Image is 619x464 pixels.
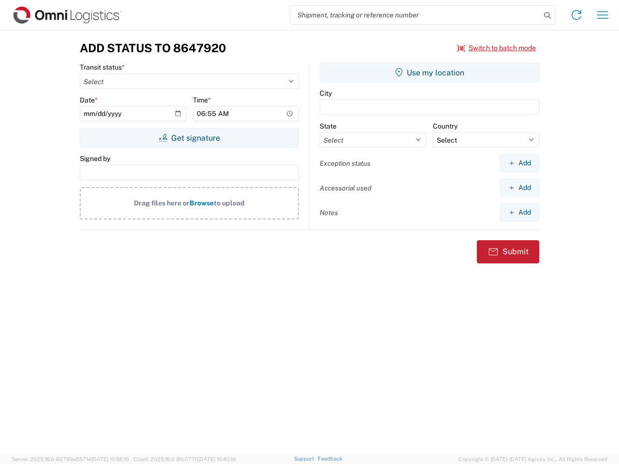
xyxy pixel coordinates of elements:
[500,203,539,221] button: Add
[198,456,236,462] span: [DATE] 10:40:19
[320,159,370,168] label: Exception status
[12,456,129,462] span: Server: 2025.16.0-82789e55714
[318,456,342,462] a: Feedback
[320,184,371,192] label: Accessorial used
[133,456,236,462] span: Client: 2025.16.0-8fc0770
[80,63,125,72] label: Transit status
[290,6,541,24] input: Shipment, tracking or reference number
[458,455,607,464] span: Copyright © [DATE]-[DATE] Agistix Inc., All Rights Reserved
[80,128,299,147] button: Get signature
[433,122,457,130] label: Country
[477,240,539,263] button: Submit
[214,199,245,207] span: to upload
[190,199,214,207] span: Browse
[320,63,539,82] button: Use my location
[80,96,98,104] label: Date
[294,456,318,462] a: Support
[91,456,129,462] span: [DATE] 10:56:16
[320,208,338,217] label: Notes
[320,89,332,98] label: City
[80,154,110,163] label: Signed by
[500,154,539,172] button: Add
[134,199,190,207] span: Drag files here or
[80,41,226,55] h3: Add Status to 8647920
[320,122,337,130] label: State
[193,96,211,104] label: Time
[457,40,536,56] button: Switch to batch mode
[500,179,539,197] button: Add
